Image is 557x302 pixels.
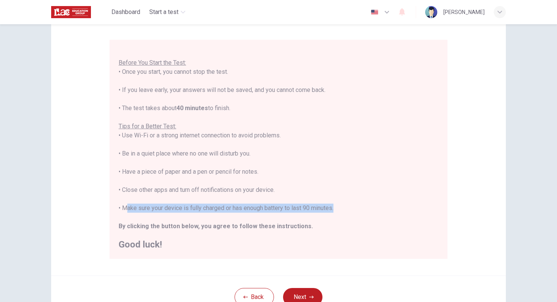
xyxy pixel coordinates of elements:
h2: Good luck! [119,240,438,249]
div: You are about to start a . • Once you start, you cannot stop the test. • If you leave early, your... [119,40,438,249]
a: ILAC logo [51,5,108,20]
div: [PERSON_NAME] [443,8,485,17]
b: By clicking the button below, you agree to follow these instructions. [119,223,313,230]
u: Tips for a Better Test: [119,123,176,130]
img: en [370,9,379,15]
span: Dashboard [111,8,140,17]
b: 40 minutes [177,104,208,112]
img: ILAC logo [51,5,91,20]
button: Dashboard [108,5,143,19]
u: Before You Start the Test: [119,59,186,66]
img: Profile picture [425,6,437,18]
button: Start a test [146,5,188,19]
span: Start a test [149,8,178,17]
